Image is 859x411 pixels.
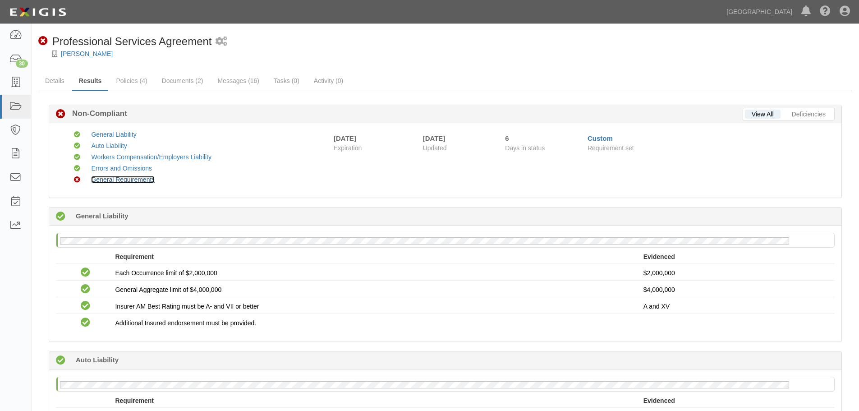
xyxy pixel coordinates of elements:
a: General Liability [91,131,136,138]
a: Activity (0) [307,72,350,90]
div: Professional Services Agreement [38,34,212,49]
a: General Requirements [91,176,155,183]
a: Tasks (0) [267,72,306,90]
span: Days in status [505,144,545,152]
span: Insurer AM Best Rating must be A- and VII or better [115,303,259,310]
p: $2,000,000 [643,268,828,277]
i: 4 scheduled workflows [216,37,227,46]
i: Compliant 38 days (since 08/25/2025) [56,212,65,222]
i: Compliant [74,166,80,172]
a: Workers Compensation/Employers Liability [91,153,211,161]
a: [GEOGRAPHIC_DATA] [722,3,797,21]
b: General Liability [76,211,129,221]
div: [DATE] [423,134,492,143]
b: Non-Compliant [65,108,127,119]
strong: Requirement [115,253,154,260]
a: Custom [588,134,613,142]
i: Help Center - Complianz [820,6,831,17]
i: Compliant [74,154,80,161]
strong: Evidenced [643,253,675,260]
div: [DATE] [334,134,356,143]
i: Compliant [74,132,80,138]
span: Professional Services Agreement [52,35,212,47]
i: Non-Compliant [74,177,80,183]
span: General Aggregate limit of $4,000,000 [115,286,221,293]
span: Updated [423,144,447,152]
span: Additional Insured endorsement must be provided. [115,319,256,327]
span: Requirement set [588,144,634,152]
a: Messages (16) [211,72,266,90]
div: 30 [16,60,28,68]
a: Auto Liability [91,142,127,149]
a: Policies (4) [109,72,154,90]
strong: Requirement [115,397,154,404]
i: Compliant [81,285,90,294]
i: Compliant [81,268,90,277]
a: Errors and Omissions [91,165,152,172]
a: [PERSON_NAME] [61,50,113,57]
strong: Evidenced [643,397,675,404]
div: Since 09/26/2025 [505,134,581,143]
i: Non-Compliant [38,37,48,46]
span: Each Occurrence limit of $2,000,000 [115,269,217,277]
a: Deficiencies [785,110,832,119]
a: Documents (2) [155,72,210,90]
a: Details [38,72,71,90]
b: Auto Liability [76,355,119,365]
span: Expiration [334,143,416,152]
img: logo-5460c22ac91f19d4615b14bd174203de0afe785f0fc80cf4dbbc73dc1793850b.png [7,4,69,20]
a: Results [72,72,109,91]
p: $4,000,000 [643,285,828,294]
i: Compliant [81,318,90,328]
i: Compliant [74,143,80,149]
i: Compliant 38 days (since 08/25/2025) [56,356,65,365]
p: A and XV [643,302,828,311]
i: Non-Compliant [56,110,65,119]
i: Compliant [81,301,90,311]
a: View All [745,110,781,119]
